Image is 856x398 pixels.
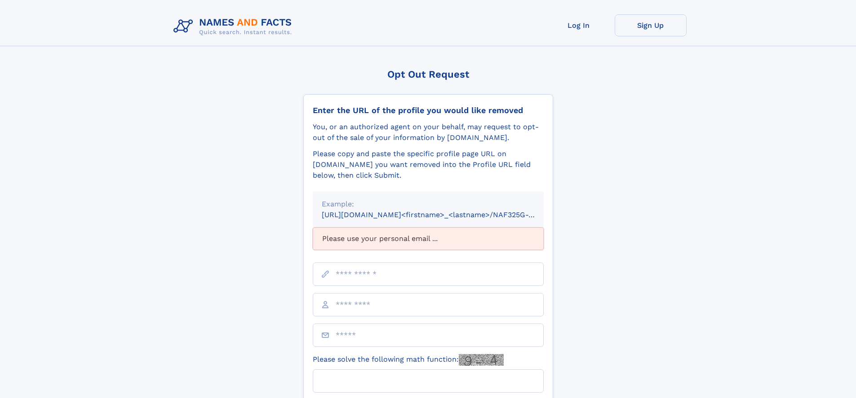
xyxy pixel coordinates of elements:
div: Enter the URL of the profile you would like removed [313,105,544,115]
label: Please solve the following math function: [313,354,504,366]
div: Example: [322,199,535,210]
small: [URL][DOMAIN_NAME]<firstname>_<lastname>/NAF325G-xxxxxxxx [322,210,561,219]
a: Sign Up [615,14,687,36]
div: You, or an authorized agent on your behalf, may request to opt-out of the sale of your informatio... [313,122,544,143]
div: Please use your personal email ... [313,227,544,250]
a: Log In [543,14,615,36]
div: Opt Out Request [303,69,553,80]
div: Please copy and paste the specific profile page URL on [DOMAIN_NAME] you want removed into the Pr... [313,149,544,181]
img: Logo Names and Facts [170,14,299,39]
